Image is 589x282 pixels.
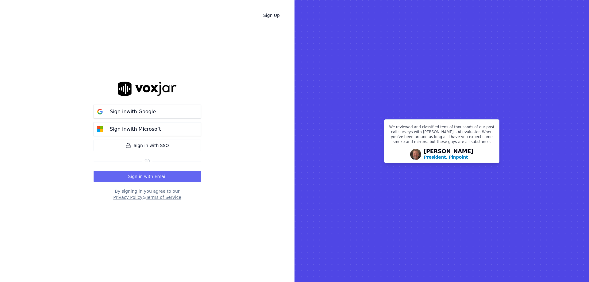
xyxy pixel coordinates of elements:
img: Avatar [410,149,421,160]
button: Sign in with Email [94,171,201,182]
img: logo [118,82,177,96]
button: Sign inwith Microsoft [94,122,201,136]
img: google Sign in button [94,106,106,118]
p: Sign in with Google [110,108,156,115]
p: Sign in with Microsoft [110,126,161,133]
div: [PERSON_NAME] [424,149,473,160]
div: By signing in you agree to our & [94,188,201,200]
a: Sign Up [258,10,285,21]
p: President, Pinpoint [424,154,468,160]
a: Sign in with SSO [94,140,201,151]
button: Terms of Service [146,194,181,200]
button: Sign inwith Google [94,105,201,118]
span: Or [142,159,152,164]
button: Privacy Policy [113,194,142,200]
img: microsoft Sign in button [94,123,106,135]
p: We reviewed and classified tens of thousands of our post call surveys with [PERSON_NAME]'s AI eva... [388,125,495,147]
